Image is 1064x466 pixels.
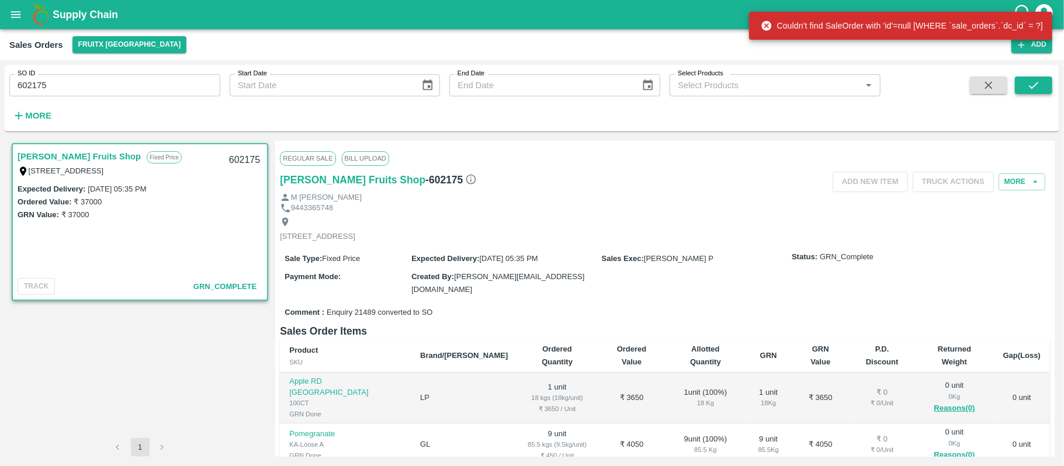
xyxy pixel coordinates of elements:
td: ₹ 4050 [597,423,666,466]
p: Apple RD [GEOGRAPHIC_DATA] [289,376,401,398]
div: ₹ 0 / Unit [858,398,906,408]
button: page 1 [131,438,150,457]
div: 9 unit [754,434,783,455]
label: Payment Mode : [285,272,341,281]
td: ₹ 3650 [597,373,666,423]
div: ₹ 450 / Unit [526,450,588,461]
span: Bill Upload [342,151,389,165]
div: 85.5 kgs (9.5kg/unit) [526,439,588,450]
label: Ordered Value: [18,197,71,206]
span: GRN_Complete [820,252,874,263]
td: GL [411,423,517,466]
img: logo [29,3,53,26]
div: SKU [289,357,401,367]
div: 100CT [289,398,401,408]
a: [PERSON_NAME] Fruits Shop [280,172,425,188]
div: 85.5 Kg [675,444,735,455]
div: 18 Kg [754,398,783,408]
label: Sale Type : [285,254,322,263]
p: M [PERSON_NAME] [291,192,362,203]
div: 1 unit [754,387,783,409]
button: open drawer [2,1,29,28]
div: GRN Done [289,450,401,461]
td: 0 unit [994,373,1050,423]
label: Start Date [238,69,267,78]
button: More [999,173,1045,190]
span: GRN_Complete [193,282,257,291]
b: GRN [760,351,777,360]
span: [PERSON_NAME][EMAIL_ADDRESS][DOMAIN_NAME] [411,272,584,294]
span: Fixed Price [322,254,360,263]
td: 1 unit [517,373,597,423]
div: 18 Kg [675,398,735,408]
label: GRN Value: [18,210,59,219]
input: Enter SO ID [9,74,220,96]
td: ₹ 4050 [792,423,849,466]
label: ₹ 37000 [61,210,89,219]
label: [STREET_ADDRESS] [29,166,104,175]
b: Ordered Value [617,345,647,366]
label: Comment : [285,307,324,318]
label: End Date [458,69,484,78]
b: Returned Weight [938,345,971,366]
label: Created By : [411,272,454,281]
div: 0 unit [924,380,984,415]
b: Gap(Loss) [1003,351,1041,360]
div: 0 unit [924,427,984,462]
div: 602175 [222,147,267,174]
b: GRN Value [810,345,830,366]
button: Reasons(0) [924,448,984,462]
div: ₹ 0 [858,434,906,445]
div: ₹ 3650 / Unit [526,404,588,414]
span: Regular Sale [280,151,335,165]
div: 0 Kg [924,391,984,402]
button: Choose date [417,74,439,96]
button: Choose date [637,74,659,96]
button: Add [1011,36,1052,53]
h6: - 602175 [425,172,477,188]
p: 9443365748 [291,203,333,214]
button: More [9,106,54,126]
div: ₹ 0 / Unit [858,444,906,455]
div: GRN Done [289,409,401,419]
input: Select Products [673,78,858,93]
label: Sales Exec : [602,254,644,263]
label: ₹ 37000 [74,197,102,206]
button: Reasons(0) [924,402,984,415]
b: Brand/[PERSON_NAME] [420,351,508,360]
td: 9 unit [517,423,597,466]
h6: Sales Order Items [280,323,1050,339]
b: Ordered Quantity [542,345,573,366]
label: [DATE] 05:35 PM [88,185,146,193]
span: [DATE] 05:35 PM [480,254,538,263]
nav: pagination navigation [107,438,174,457]
div: 0 Kg [924,438,984,448]
strong: More [25,111,51,120]
b: P.D. Discount [866,345,899,366]
span: [PERSON_NAME] P [644,254,713,263]
div: 1 unit ( 100 %) [675,387,735,409]
label: Select Products [678,69,723,78]
td: 0 unit [994,423,1050,466]
a: [PERSON_NAME] Fruits Shop [18,149,141,164]
b: Allotted Quantity [690,345,721,366]
div: Sales Orders [9,37,63,53]
a: Supply Chain [53,6,1013,23]
button: Open [861,78,876,93]
label: SO ID [18,69,35,78]
div: 18 kgs (18kg/unit) [526,392,588,403]
div: account of current user [1034,2,1055,27]
div: 9 unit ( 100 %) [675,434,735,455]
div: customer-support [1013,4,1034,25]
label: Expected Delivery : [411,254,479,263]
input: Start Date [230,74,412,96]
td: ₹ 3650 [792,373,849,423]
p: [STREET_ADDRESS] [280,231,355,242]
span: Enquiry 21489 converted to SO [327,307,432,318]
p: Fixed Price [147,151,182,164]
div: KA-Loose A [289,439,401,450]
button: Select DC [72,36,187,53]
div: 85.5 Kg [754,444,783,455]
p: Pomegranate [289,429,401,440]
b: Supply Chain [53,9,118,20]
